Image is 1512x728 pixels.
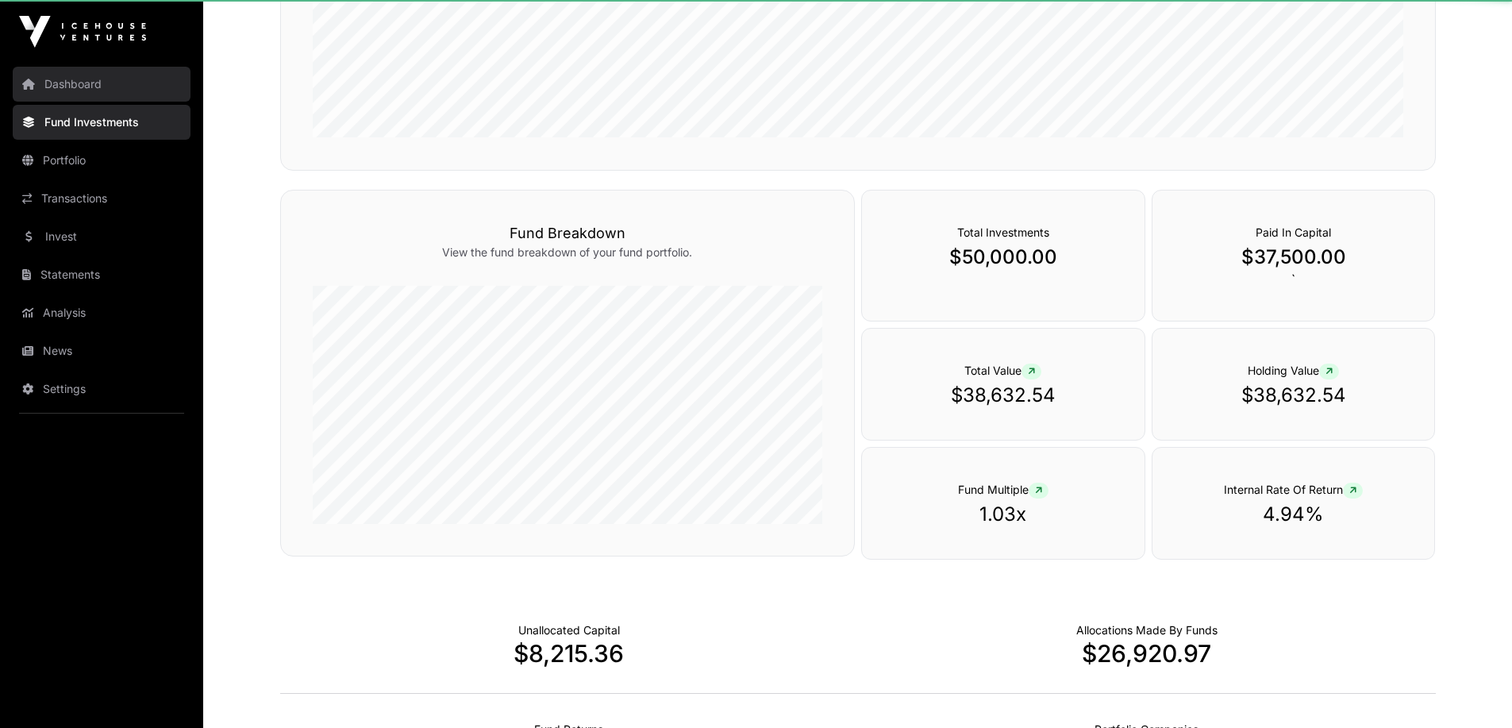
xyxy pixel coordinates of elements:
[1184,245,1403,270] p: $37,500.00
[894,245,1113,270] p: $50,000.00
[858,639,1436,668] p: $26,920.97
[1248,364,1339,377] span: Holding Value
[13,219,190,254] a: Invest
[13,67,190,102] a: Dashboard
[1152,190,1436,322] div: `
[313,222,822,245] h3: Fund Breakdown
[13,105,190,140] a: Fund Investments
[13,257,190,292] a: Statements
[518,622,620,638] p: Cash not yet allocated
[13,181,190,216] a: Transactions
[280,639,858,668] p: $8,215.36
[957,225,1049,239] span: Total Investments
[958,483,1048,496] span: Fund Multiple
[1076,622,1218,638] p: Capital Deployed Into Companies
[1256,225,1331,239] span: Paid In Capital
[13,333,190,368] a: News
[13,372,190,406] a: Settings
[894,502,1113,527] p: 1.03x
[313,245,822,260] p: View the fund breakdown of your fund portfolio.
[894,383,1113,408] p: $38,632.54
[19,16,146,48] img: Icehouse Ventures Logo
[1224,483,1363,496] span: Internal Rate Of Return
[1433,652,1512,728] iframe: Chat Widget
[13,143,190,178] a: Portfolio
[13,295,190,330] a: Analysis
[1184,383,1403,408] p: $38,632.54
[1184,502,1403,527] p: 4.94%
[964,364,1041,377] span: Total Value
